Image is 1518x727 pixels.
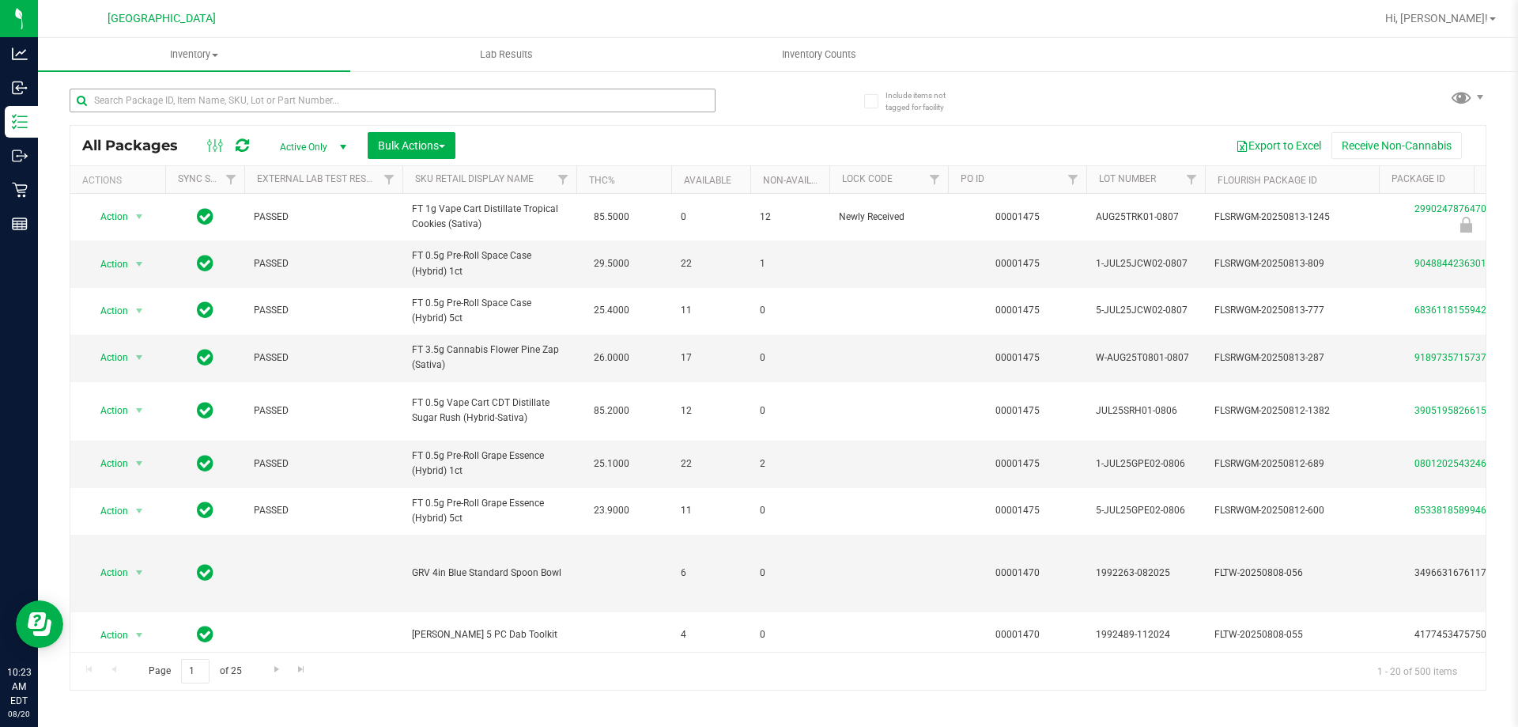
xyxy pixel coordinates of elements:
span: 6 [681,566,741,581]
span: FT 3.5g Cannabis Flower Pine Zap (Sativa) [412,343,567,373]
a: Inventory Counts [663,38,975,71]
span: Action [86,624,129,646]
span: FLTW-20250808-055 [1214,627,1369,642]
span: In Sync [197,452,213,475]
span: JUL25SRH01-0806 [1096,403,1195,418]
span: Action [86,399,129,422]
div: Actions [82,175,159,186]
span: [PERSON_NAME] 5 PC Dab Toolkit [412,627,567,642]
a: 00001475 [995,352,1040,363]
a: 00001475 [995,258,1040,269]
span: 5-JUL25GPE02-0806 [1096,503,1195,518]
span: Inventory [38,47,350,62]
a: Sync Status [178,173,239,184]
a: Go to the last page [290,659,313,680]
span: FT 0.5g Pre-Roll Grape Essence (Hybrid) 5ct [412,496,567,526]
span: PASSED [254,303,393,318]
span: 0 [760,627,820,642]
a: Filter [922,166,948,193]
a: 6836118155942134 [1414,305,1503,316]
a: 3905195826615520 [1414,405,1503,416]
a: External Lab Test Result [257,173,381,184]
a: 9048844236301596 [1414,258,1503,269]
span: FLSRWGM-20250812-689 [1214,456,1369,471]
span: 26.0000 [586,346,637,369]
span: FT 0.5g Pre-Roll Grape Essence (Hybrid) 1ct [412,449,567,479]
span: W-AUG25T0801-0807 [1096,350,1195,365]
span: 12 [681,403,741,418]
span: FT 0.5g Pre-Roll Space Case (Hybrid) 5ct [412,296,567,326]
span: Bulk Actions [378,139,445,152]
a: 8533818589946464 [1414,505,1503,516]
span: In Sync [197,299,213,321]
span: Page of 25 [135,659,255,683]
inline-svg: Inbound [12,80,28,96]
button: Receive Non-Cannabis [1331,132,1462,159]
span: Action [86,346,129,369]
inline-svg: Inventory [12,114,28,130]
a: PO ID [961,173,984,184]
span: FT 0.5g Vape Cart CDT Distillate Sugar Rush (Hybrid-Sativa) [412,396,567,426]
span: GRV 4in Blue Standard Spoon Bowl [412,566,567,581]
a: 00001475 [995,505,1040,516]
span: 4 [681,627,741,642]
span: 12 [760,210,820,225]
span: Action [86,452,129,475]
a: Go to the next page [265,659,288,680]
span: 85.5000 [586,206,637,229]
span: 1 [760,256,820,271]
span: Action [86,300,129,322]
span: select [130,300,149,322]
span: 1-JUL25GPE02-0806 [1096,456,1195,471]
span: 11 [681,303,741,318]
span: In Sync [197,562,213,584]
a: 2990247876470499 [1414,203,1503,214]
inline-svg: Analytics [12,46,28,62]
span: 1992489-112024 [1096,627,1195,642]
inline-svg: Outbound [12,148,28,164]
a: Inventory [38,38,350,71]
span: 23.9000 [586,499,637,522]
span: FLSRWGM-20250813-777 [1214,303,1369,318]
span: PASSED [254,350,393,365]
a: 00001475 [995,305,1040,316]
a: Lot Number [1099,173,1156,184]
span: select [130,346,149,369]
span: select [130,253,149,275]
a: Lab Results [350,38,663,71]
button: Export to Excel [1225,132,1331,159]
a: 9189735715737471 [1414,352,1503,363]
span: 0 [760,566,820,581]
span: 5-JUL25JCW02-0807 [1096,303,1195,318]
span: Hi, [PERSON_NAME]! [1385,12,1488,25]
span: 0 [760,503,820,518]
span: PASSED [254,456,393,471]
a: Filter [1179,166,1205,193]
span: 25.1000 [586,452,637,475]
button: Bulk Actions [368,132,455,159]
a: Package ID [1391,173,1445,184]
a: Available [684,175,731,186]
span: FLSRWGM-20250813-809 [1214,256,1369,271]
span: select [130,399,149,422]
span: 0 [760,403,820,418]
span: PASSED [254,403,393,418]
a: Filter [376,166,402,193]
span: FLSRWGM-20250813-1245 [1214,210,1369,225]
span: In Sync [197,346,213,369]
span: PASSED [254,503,393,518]
a: 00001470 [995,629,1040,640]
span: FLSRWGM-20250813-287 [1214,350,1369,365]
span: Action [86,562,129,584]
span: Include items not tagged for facility [885,89,965,113]
a: Non-Available [763,175,833,186]
a: THC% [589,175,615,186]
span: 17 [681,350,741,365]
span: 0 [681,210,741,225]
span: 1992263-082025 [1096,566,1195,581]
span: In Sync [197,623,213,646]
a: 00001470 [995,567,1040,578]
span: 1 - 20 of 500 items [1365,659,1470,683]
span: 0 [760,350,820,365]
span: Newly Received [839,210,938,225]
